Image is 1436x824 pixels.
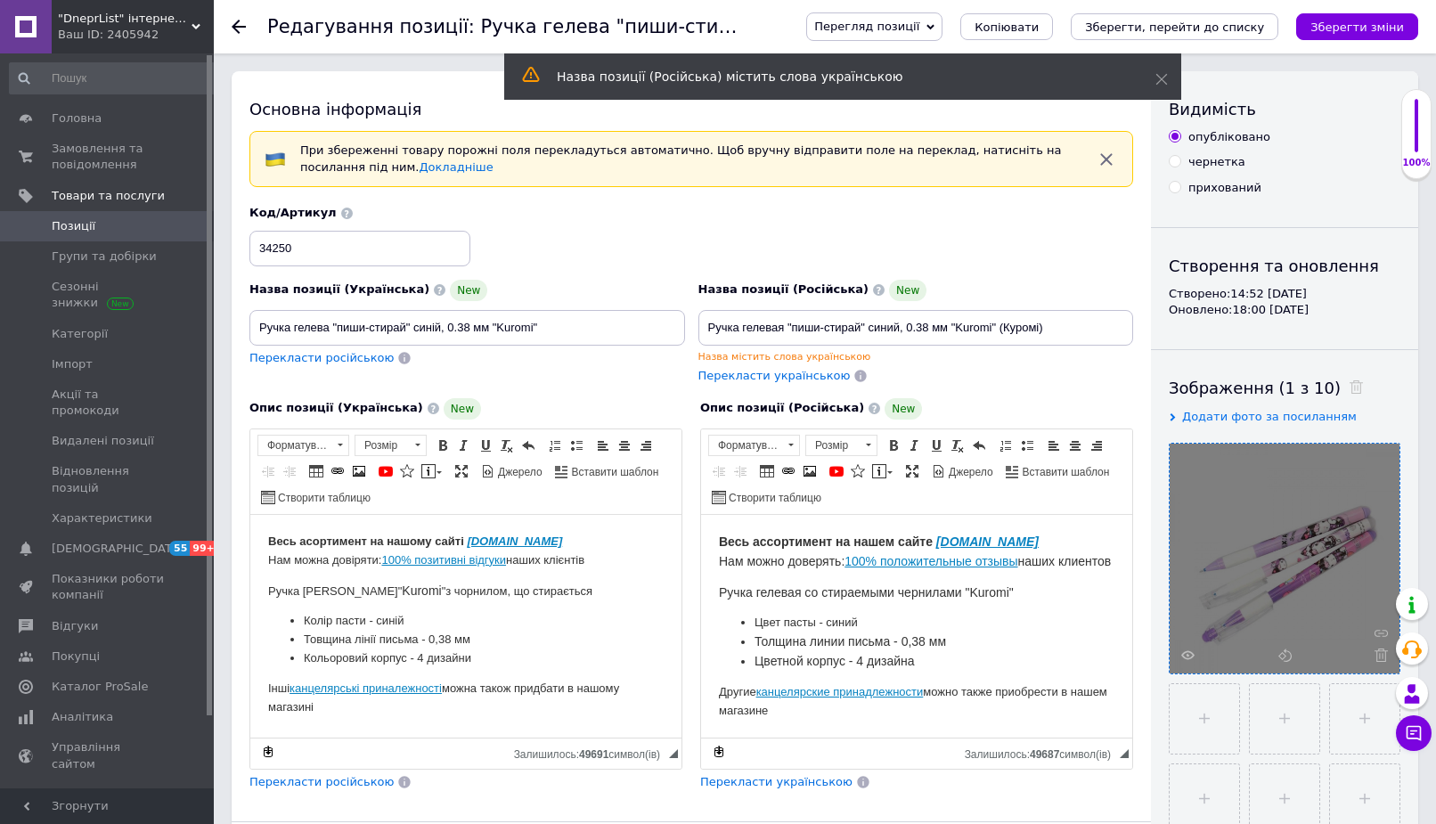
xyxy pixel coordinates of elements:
[497,436,517,455] a: Видалити форматування
[518,436,538,455] a: Повернути (Ctrl+Z)
[52,433,154,449] span: Видалені позиції
[996,436,1016,455] a: Вставити/видалити нумерований список
[902,461,922,481] a: Максимізувати
[1310,20,1404,34] i: Зберегти зміни
[265,149,286,170] img: :flag-ua:
[258,742,278,762] a: Зробити резервну копію зараз
[709,742,729,762] a: Зробити резервну копію зараз
[827,461,846,481] a: Додати відео з YouTube
[889,280,926,301] span: New
[514,744,669,761] div: Кiлькiсть символiв
[669,749,678,758] span: Потягніть для зміни розмірів
[258,436,331,455] span: Форматування
[169,541,190,556] span: 55
[52,571,165,603] span: Показники роботи компанії
[249,206,337,219] span: Код/Артикул
[52,110,102,126] span: Головна
[1017,436,1037,455] a: Вставити/видалити маркований список
[258,487,373,507] a: Створити таблицю
[250,515,681,738] iframe: Редактор, F077FBB7-5EF2-4C9B-ACB6-CE4EDE293930
[1402,157,1431,169] div: 100%
[419,461,445,481] a: Вставити повідомлення
[1169,255,1400,277] div: Створення та оновлення
[926,436,946,455] a: Підкреслений (Ctrl+U)
[52,141,165,173] span: Замовлення та повідомлення
[779,461,798,481] a: Вставити/Редагувати посилання (Ctrl+L)
[1401,89,1432,179] div: 100% Якість заповнення
[306,461,326,481] a: Таблиця
[726,491,821,506] span: Створити таблицю
[249,775,394,788] span: Перекласти російською
[452,461,471,481] a: Максимізувати
[58,27,214,43] div: Ваш ID: 2405942
[1188,129,1270,145] div: опубліковано
[249,98,1133,120] div: Основна інформація
[969,436,989,455] a: Повернути (Ctrl+Z)
[905,436,925,455] a: Курсив (Ctrl+I)
[709,436,782,455] span: Форматування
[960,13,1053,40] button: Копіювати
[730,461,750,481] a: Збільшити відступ
[1188,154,1245,170] div: чернетка
[355,435,427,456] a: Розмір
[800,461,820,481] a: Зображення
[757,461,777,481] a: Таблиця
[1120,749,1129,758] span: Потягніть для зміни розмірів
[476,436,495,455] a: Підкреслений (Ctrl+U)
[965,744,1120,761] div: Кiлькiсть символiв
[267,16,997,37] h1: Редагування позиції: Ручка гелева "пиши-стирай" синій, 0.38 мм "Kuromi"
[1044,436,1064,455] a: По лівому краю
[328,461,347,481] a: Вставити/Редагувати посилання (Ctrl+L)
[848,461,868,481] a: Вставити іконку
[52,510,152,526] span: Характеристики
[257,435,349,456] a: Форматування
[579,748,608,761] span: 49691
[1020,465,1110,480] span: Вставити шаблон
[450,280,487,301] span: New
[52,218,95,234] span: Позиції
[1169,286,1400,302] div: Створено: 14:52 [DATE]
[52,279,165,311] span: Сезонні знижки
[52,709,113,725] span: Аналітика
[52,326,108,342] span: Категорії
[190,541,219,556] span: 99+
[52,387,165,419] span: Акції та промокоди
[52,541,184,557] span: [DEMOGRAPHIC_DATA]
[1085,20,1264,34] i: Зберегти, перейти до списку
[52,649,100,665] span: Покупці
[280,461,299,481] a: Збільшити відступ
[700,775,853,788] span: Перекласти українською
[454,436,474,455] a: Курсив (Ctrl+I)
[700,401,864,414] span: Опис позиції (Російська)
[545,436,565,455] a: Вставити/видалити нумерований список
[433,436,453,455] a: Жирний (Ctrl+B)
[249,351,394,364] span: Перекласти російською
[698,282,869,296] span: Назва позиції (Російська)
[698,369,851,382] span: Перекласти українською
[885,398,922,420] span: New
[701,515,1132,738] iframe: Редактор, A22C71D6-C1F3-42F9-AF50-DBEE6609B777
[1296,13,1418,40] button: Зберегти зміни
[1169,377,1400,399] div: Зображення (1 з 10)
[232,20,246,34] div: Повернутися назад
[419,160,493,174] a: Докладніше
[975,20,1039,34] span: Копіювати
